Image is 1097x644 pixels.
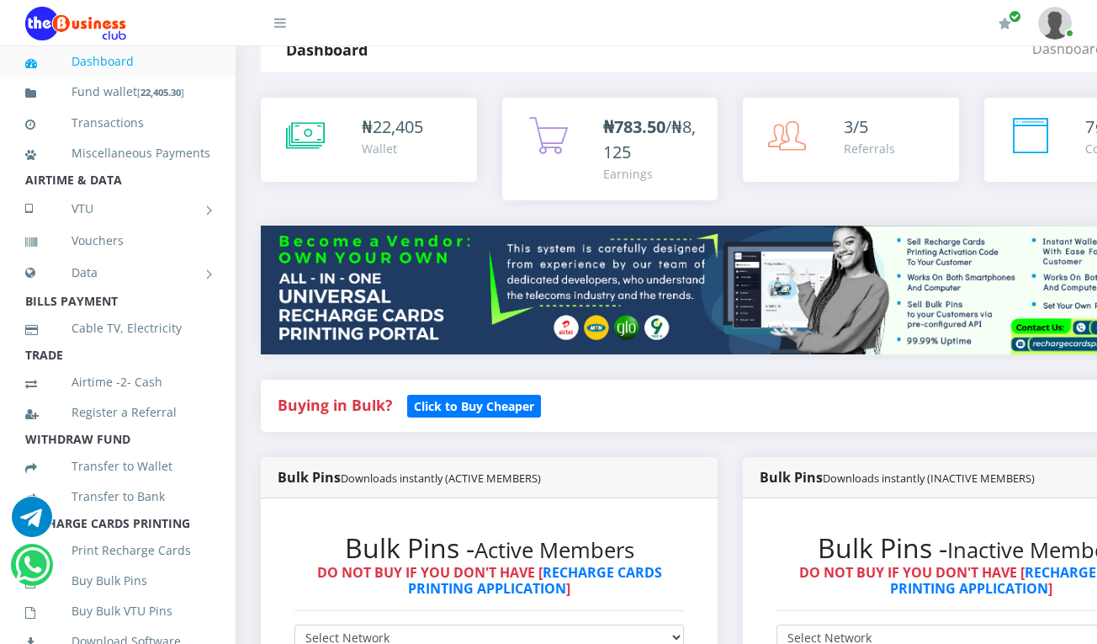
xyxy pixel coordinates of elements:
a: Cable TV, Electricity [25,309,210,348]
a: Airtime -2- Cash [25,363,210,402]
a: Register a Referral [25,393,210,432]
a: Vouchers [25,221,210,260]
b: 22,405.30 [140,86,181,98]
a: Print Recharge Cards [25,531,210,570]
a: Buy Bulk VTU Pins [25,592,210,631]
a: Data [25,252,210,294]
a: RECHARGE CARDS PRINTING APPLICATION [408,563,662,598]
strong: Bulk Pins [760,468,1035,487]
a: Chat for support [12,509,52,537]
a: VTU [25,188,210,230]
span: Renew/Upgrade Subscription [1009,10,1021,23]
a: 3/5 Referrals [743,98,959,182]
i: Renew/Upgrade Subscription [999,17,1011,30]
span: 3/5 [844,115,868,138]
a: Transfer to Bank [25,477,210,516]
small: Downloads instantly (ACTIVE MEMBERS) [341,471,541,486]
strong: Bulk Pins [278,468,541,487]
a: ₦783.50/₦8,125 Earnings [502,98,718,200]
a: Buy Bulk Pins [25,562,210,600]
img: User [1038,7,1072,40]
small: Active Members [474,535,634,565]
strong: DO NOT BUY IF YOU DON'T HAVE [ ] [317,563,662,598]
a: Transfer to Wallet [25,447,210,486]
a: Dashboard [25,42,210,81]
div: Wallet [362,140,423,157]
b: Click to Buy Cheaper [414,398,534,414]
a: ₦22,405 Wallet [261,98,477,182]
img: Logo [25,7,126,40]
span: /₦8,125 [603,115,696,163]
div: Earnings [603,165,702,183]
strong: Dashboard [286,40,368,60]
b: ₦783.50 [603,115,665,138]
a: Fund wallet[22,405.30] [25,72,210,112]
a: Chat for support [15,557,50,585]
strong: Buying in Bulk? [278,395,392,415]
div: Referrals [844,140,895,157]
span: 22,405 [373,115,423,138]
a: Transactions [25,104,210,142]
h2: Bulk Pins - [294,532,684,564]
a: Miscellaneous Payments [25,134,210,173]
a: Click to Buy Cheaper [407,395,541,415]
small: [ ] [137,86,184,98]
span: 7 [1085,115,1094,138]
small: Downloads instantly (INACTIVE MEMBERS) [823,471,1035,486]
div: ₦ [362,114,423,140]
